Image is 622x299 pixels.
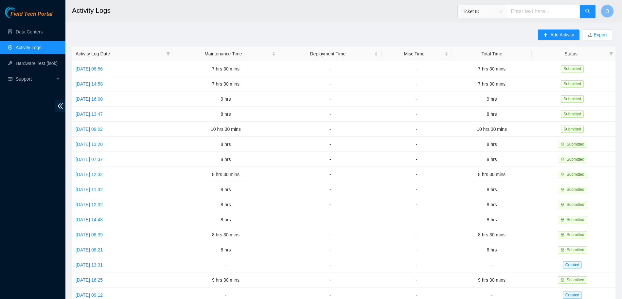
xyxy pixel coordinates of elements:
[382,167,452,182] td: -
[561,65,584,72] span: Submitted
[382,212,452,227] td: -
[567,172,584,177] span: Submitted
[452,47,532,61] th: Total Time
[172,76,279,91] td: 7 hrs 30 mins
[561,95,584,103] span: Submitted
[172,122,279,137] td: 10 hrs 30 mins
[382,272,452,288] td: -
[76,50,164,57] span: Activity Log Date
[567,142,584,147] span: Submitted
[382,257,452,272] td: -
[382,91,452,107] td: -
[452,61,532,76] td: 7 hrs 30 mins
[567,217,584,222] span: Submitted
[382,61,452,76] td: -
[5,12,52,20] a: Akamai TechnologiesField Tech Portal
[279,91,382,107] td: -
[279,272,382,288] td: -
[279,242,382,257] td: -
[279,152,382,167] td: -
[172,212,279,227] td: 8 hrs
[561,110,584,118] span: Submitted
[382,107,452,122] td: -
[279,61,382,76] td: -
[452,197,532,212] td: 8 hrs
[76,157,103,162] a: [DATE] 07:37
[452,137,532,152] td: 8 hrs
[567,187,584,192] span: Submitted
[560,172,564,176] span: lock
[76,81,103,87] a: [DATE] 14:58
[560,248,564,252] span: lock
[5,7,33,18] img: Akamai Technologies
[560,218,564,222] span: lock
[172,182,279,197] td: 8 hrs
[382,122,452,137] td: -
[593,32,607,37] a: Export
[507,5,580,18] input: Enter text here...
[563,261,582,269] span: Created
[279,76,382,91] td: -
[560,142,564,146] span: lock
[16,72,54,86] span: Support
[76,277,103,283] a: [DATE] 16:25
[605,7,609,15] span: D
[452,152,532,167] td: 8 hrs
[452,227,532,242] td: 8 hrs 30 mins
[55,100,65,112] span: double-left
[538,30,579,40] button: plusAdd Activity
[561,80,584,88] span: Submitted
[535,50,607,57] span: Status
[172,227,279,242] td: 8 hrs 30 mins
[279,107,382,122] td: -
[452,107,532,122] td: 8 hrs
[452,167,532,182] td: 8 hrs 30 mins
[567,202,584,207] span: Submitted
[452,242,532,257] td: 8 hrs
[609,52,613,56] span: filter
[560,157,564,161] span: lock
[172,242,279,257] td: 8 hrs
[560,203,564,207] span: lock
[580,5,595,18] button: search
[172,257,279,272] td: -
[550,31,574,38] span: Add Activity
[10,11,52,17] span: Field Tech Portal
[452,76,532,91] td: 7 hrs 30 mins
[382,152,452,167] td: -
[567,157,584,162] span: Submitted
[452,272,532,288] td: 9 hrs 30 mins
[561,126,584,133] span: Submitted
[166,52,170,56] span: filter
[585,9,590,15] span: search
[279,182,382,197] td: -
[567,278,584,282] span: Submitted
[279,227,382,242] td: -
[172,91,279,107] td: 9 hrs
[588,32,593,38] span: download
[172,137,279,152] td: 8 hrs
[382,182,452,197] td: -
[279,167,382,182] td: -
[452,91,532,107] td: 9 hrs
[279,212,382,227] td: -
[382,76,452,91] td: -
[76,232,103,237] a: [DATE] 08:39
[279,197,382,212] td: -
[172,197,279,212] td: 8 hrs
[165,49,171,59] span: filter
[76,66,103,71] a: [DATE] 08:56
[76,96,103,102] a: [DATE] 16:00
[172,272,279,288] td: 9 hrs 30 mins
[76,262,103,268] a: [DATE] 13:31
[583,30,612,40] button: downloadExport
[16,61,58,66] a: Hardware Test (isok)
[560,233,564,237] span: lock
[452,212,532,227] td: 8 hrs
[76,111,103,117] a: [DATE] 13:47
[16,45,42,50] a: Activity Logs
[452,182,532,197] td: 8 hrs
[279,137,382,152] td: -
[76,172,103,177] a: [DATE] 12:32
[382,137,452,152] td: -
